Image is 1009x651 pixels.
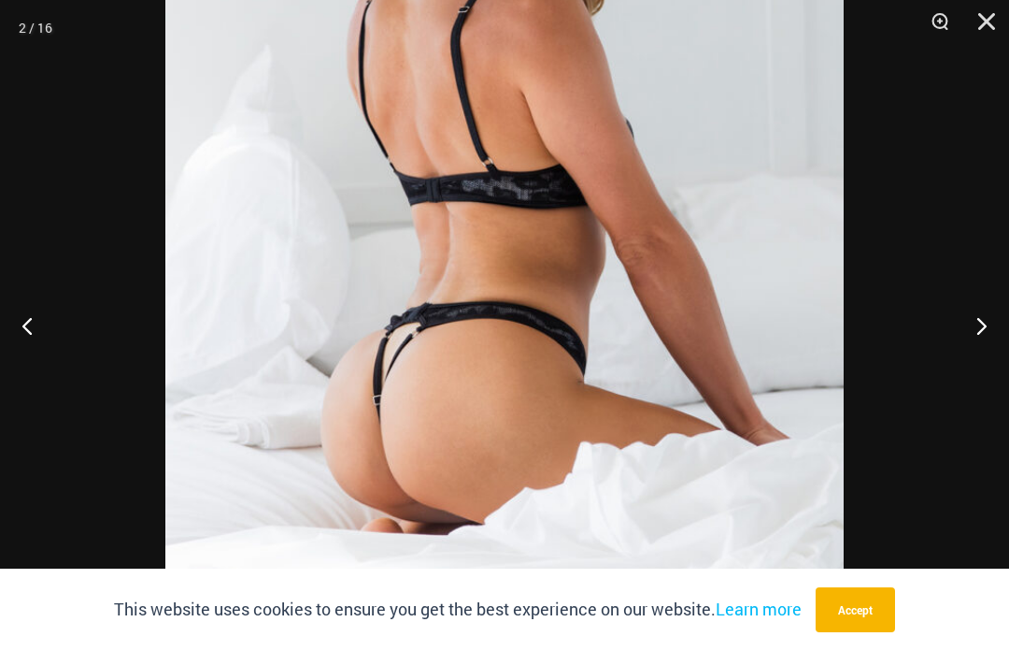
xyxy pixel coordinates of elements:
a: Learn more [716,598,802,620]
p: This website uses cookies to ensure you get the best experience on our website. [114,596,802,624]
div: 2 / 16 [19,14,52,42]
button: Next [939,279,1009,372]
button: Accept [816,587,895,632]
